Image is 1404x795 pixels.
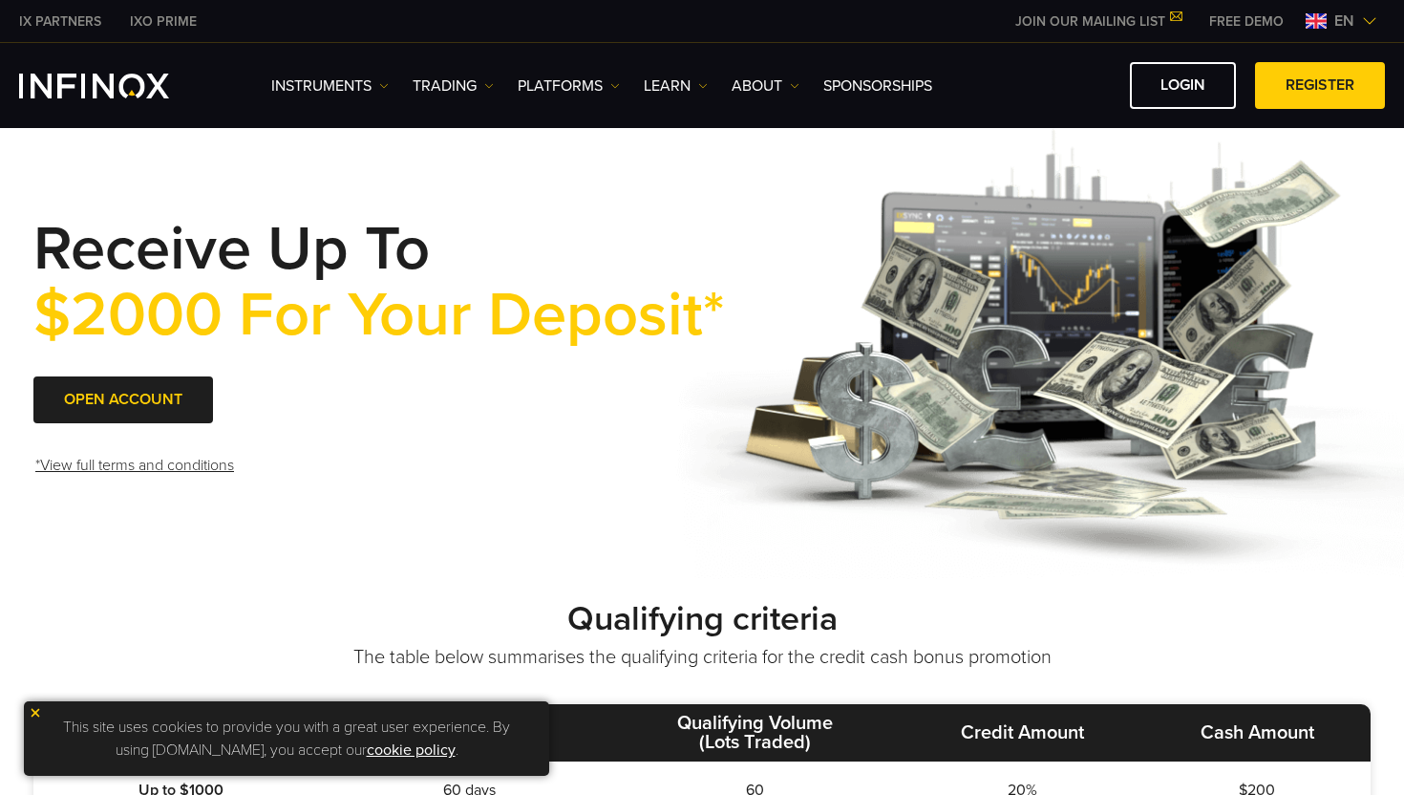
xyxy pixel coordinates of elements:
th: Cash Amount [1143,704,1371,762]
span: $2000 for your deposit* [33,283,461,348]
a: Learn [644,75,708,97]
strong: Qualifying criteria [567,598,838,639]
th: Credit Amount [902,704,1143,762]
p: The table below summarises the qualifying criteria for the credit cash bonus promotion [33,644,1371,671]
strong: Receive up to [33,211,461,348]
a: cookie policy [367,741,456,760]
a: ABOUT [732,75,799,97]
a: LOGIN [1130,62,1236,109]
a: Instruments [271,75,389,97]
a: PLATFORMS [518,75,620,97]
th: Qualifying Volume (Lots Traded) [608,704,902,762]
span: en [1327,10,1362,32]
a: INFINOX [5,11,116,32]
a: REGISTER [1255,62,1385,109]
a: TRADING [413,75,494,97]
a: JOIN OUR MAILING LIST [1001,13,1195,30]
img: yellow close icon [29,706,42,720]
p: This site uses cookies to provide you with a great user experience. By using [DOMAIN_NAME], you a... [33,711,540,766]
a: INFINOX MENU [1195,11,1298,32]
a: INFINOX Logo [19,74,214,98]
a: OPEN ACCOUNT [33,376,213,423]
a: SPONSORSHIPS [823,75,932,97]
a: *View full terms and conditions [33,442,236,489]
a: INFINOX [116,11,211,32]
